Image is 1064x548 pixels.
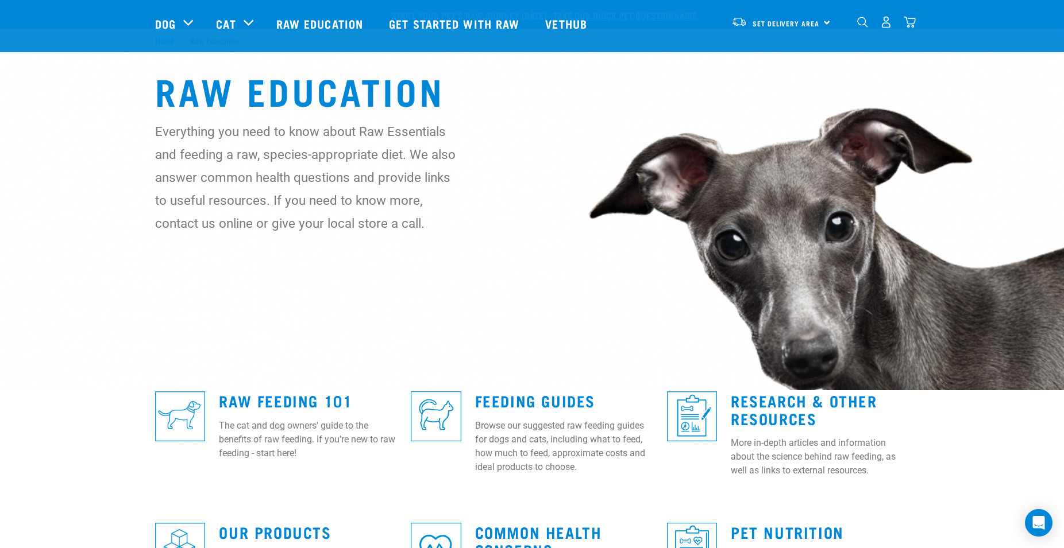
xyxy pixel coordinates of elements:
[219,527,331,536] a: Our Products
[265,1,377,46] a: Raw Education
[731,17,747,27] img: van-moving.png
[731,527,844,536] a: Pet Nutrition
[155,391,205,441] img: re-icons-dog3-sq-blue.png
[880,16,892,28] img: user.png
[534,1,602,46] a: Vethub
[857,17,868,28] img: home-icon-1@2x.png
[219,419,397,460] p: The cat and dog owners' guide to the benefits of raw feeding. If you're new to raw feeding - star...
[904,16,916,28] img: home-icon@2x.png
[155,15,176,32] a: Dog
[219,396,352,405] a: Raw Feeding 101
[731,396,877,422] a: Research & Other Resources
[475,396,595,405] a: Feeding Guides
[377,1,534,46] a: Get started with Raw
[411,391,461,441] img: re-icons-cat2-sq-blue.png
[753,21,819,25] span: Set Delivery Area
[731,436,909,477] p: More in-depth articles and information about the science behind raw feeding, as well as links to ...
[155,69,909,111] h1: Raw Education
[667,391,717,441] img: re-icons-healthcheck1-sq-blue.png
[1025,509,1053,537] div: Open Intercom Messenger
[216,15,236,32] a: Cat
[475,419,653,474] p: Browse our suggested raw feeding guides for dogs and cats, including what to feed, how much to fe...
[155,120,457,235] p: Everything you need to know about Raw Essentials and feeding a raw, species-appropriate diet. We ...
